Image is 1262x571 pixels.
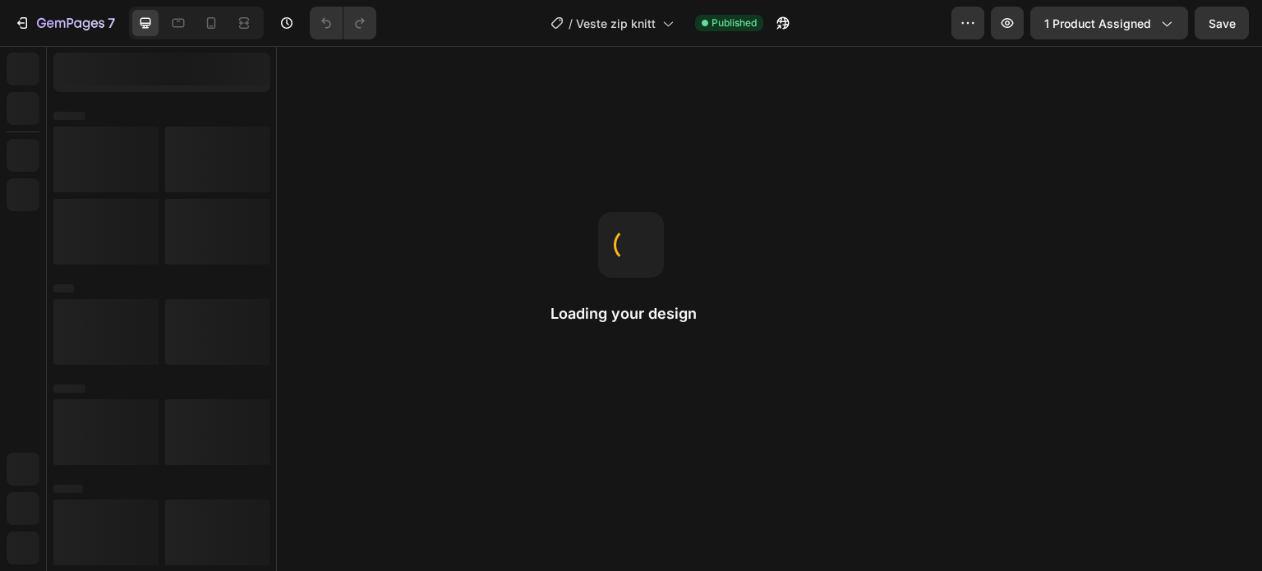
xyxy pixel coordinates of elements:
h2: Loading your design [550,304,712,324]
span: Veste zip knitt [576,15,656,32]
button: 7 [7,7,122,39]
span: Published [712,16,757,30]
button: Save [1195,7,1249,39]
span: / [569,15,573,32]
div: Undo/Redo [310,7,376,39]
span: 1 product assigned [1044,15,1151,32]
span: Save [1209,16,1236,30]
button: 1 product assigned [1030,7,1188,39]
p: 7 [108,13,115,33]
